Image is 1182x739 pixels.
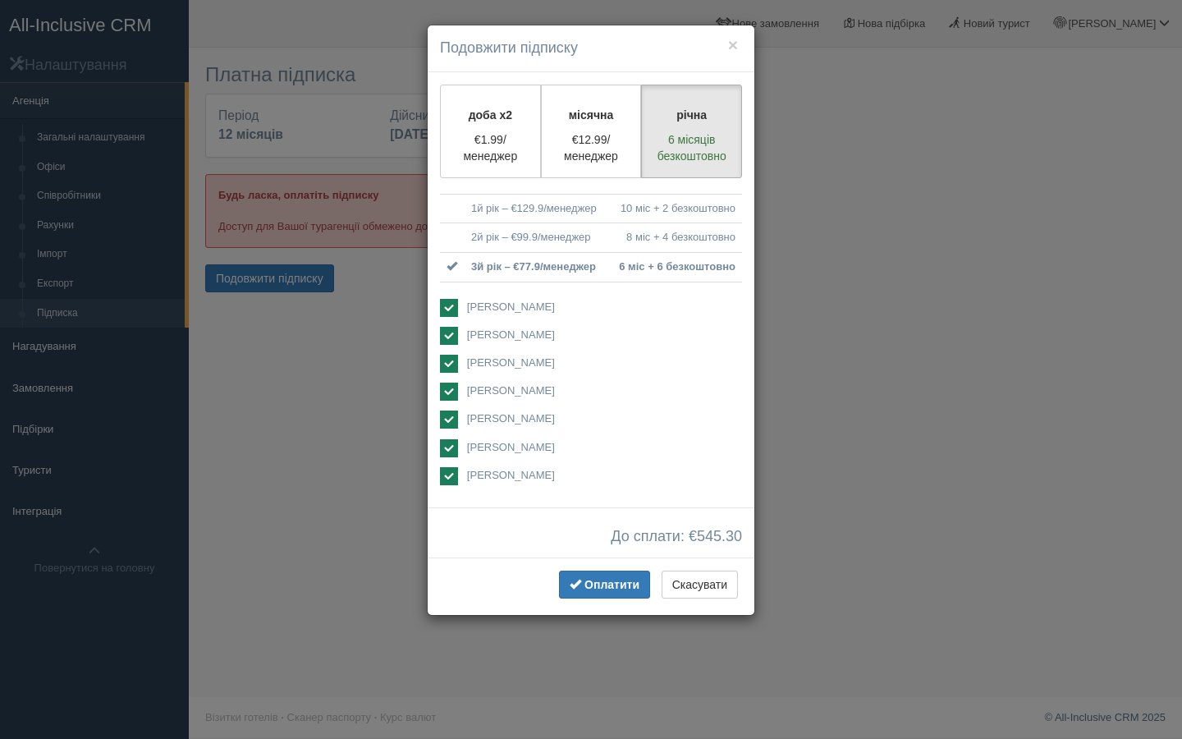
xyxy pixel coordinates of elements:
[467,356,555,369] span: [PERSON_NAME]
[611,529,742,545] span: До сплати: €
[552,107,631,123] p: місячна
[608,252,742,282] td: 6 міс + 6 безкоштовно
[451,131,530,164] p: €1.99/менеджер
[467,301,555,313] span: [PERSON_NAME]
[608,194,742,223] td: 10 міс + 2 безкоштовно
[465,223,608,253] td: 2й рік – €99.9/менеджер
[467,469,555,481] span: [PERSON_NAME]
[467,328,555,341] span: [PERSON_NAME]
[728,36,738,53] button: ×
[697,528,742,544] span: 545.30
[440,38,742,59] h4: Подовжити підписку
[652,131,731,164] p: 6 місяців безкоштовно
[652,107,731,123] p: річна
[584,578,639,591] span: Оплатити
[559,571,650,599] button: Оплатити
[465,194,608,223] td: 1й рік – €129.9/менеджер
[451,107,530,123] p: доба x2
[467,412,555,425] span: [PERSON_NAME]
[608,223,742,253] td: 8 міс + 4 безкоштовно
[552,131,631,164] p: €12.99/менеджер
[465,252,608,282] td: 3й рік – €77.9/менеджер
[467,441,555,453] span: [PERSON_NAME]
[467,384,555,397] span: [PERSON_NAME]
[662,571,738,599] button: Скасувати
